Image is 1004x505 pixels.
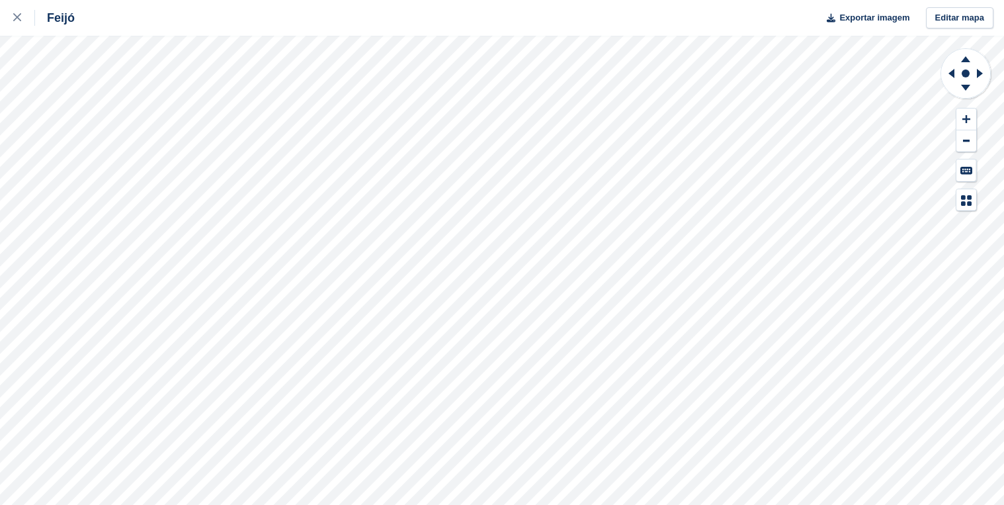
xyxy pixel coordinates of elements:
[35,10,75,26] div: Feijó
[956,189,976,211] button: Map Legend
[956,130,976,152] button: Zoom Out
[926,7,993,29] a: Editar mapa
[819,7,909,29] button: Exportar imagem
[956,160,976,181] button: Keyboard Shortcuts
[956,109,976,130] button: Zoom In
[839,11,909,24] span: Exportar imagem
